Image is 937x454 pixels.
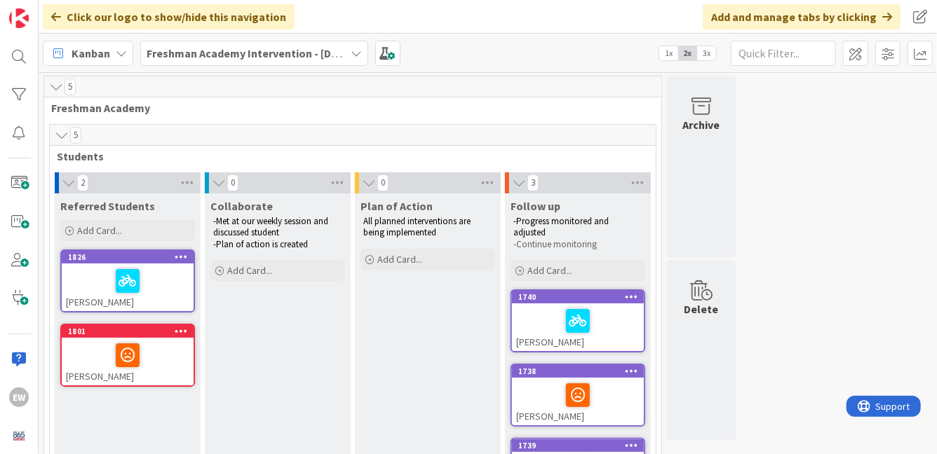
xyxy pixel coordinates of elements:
[518,366,644,376] div: 1738
[68,326,194,336] div: 1801
[518,441,644,450] div: 1739
[213,238,308,250] span: -Plan of action is created
[731,41,836,66] input: Quick Filter...
[683,116,720,133] div: Archive
[77,174,88,191] span: 2
[213,215,330,238] span: -Met at our weekly session and discussed student
[60,324,195,387] a: 1801[PERSON_NAME]
[511,199,560,213] span: Follow up
[512,378,644,425] div: [PERSON_NAME]
[51,101,644,115] span: Freshman Academy
[147,46,391,60] b: Freshman Academy Intervention - [DATE]-[DATE]
[512,291,644,351] div: 1740[PERSON_NAME]
[57,149,638,163] span: Students
[227,264,272,277] span: Add Card...
[703,4,901,29] div: Add and manage tabs by clicking
[512,439,644,452] div: 1739
[68,252,194,262] div: 1826
[62,251,194,263] div: 1826
[210,199,273,213] span: Collaborate
[72,45,110,62] span: Kanban
[513,215,611,238] span: -Progress monitored and adjusted
[62,263,194,311] div: [PERSON_NAME]
[527,174,539,191] span: 3
[678,46,697,60] span: 2x
[512,291,644,303] div: 1740
[9,426,29,446] img: avatar
[77,224,122,237] span: Add Card...
[65,78,76,95] span: 5
[685,301,719,317] div: Delete
[43,4,295,29] div: Click our logo to show/hide this navigation
[659,46,678,60] span: 1x
[227,174,238,191] span: 0
[377,253,422,266] span: Add Card...
[377,174,389,191] span: 0
[512,365,644,425] div: 1738[PERSON_NAME]
[513,239,642,250] p: -Continue monitoring
[511,364,645,427] a: 1738[PERSON_NAME]
[527,264,572,277] span: Add Card...
[70,127,81,144] span: 5
[9,387,29,407] div: EW
[62,251,194,311] div: 1826[PERSON_NAME]
[60,249,195,312] a: 1826[PERSON_NAME]
[360,199,433,213] span: Plan of Action
[62,325,194,338] div: 1801
[29,2,64,19] span: Support
[512,365,644,378] div: 1738
[363,215,473,238] span: All planned interventions are being implemented
[60,199,155,213] span: Referred Students
[9,8,29,28] img: Visit kanbanzone.com
[512,303,644,351] div: [PERSON_NAME]
[62,325,194,385] div: 1801[PERSON_NAME]
[518,292,644,302] div: 1740
[511,289,645,352] a: 1740[PERSON_NAME]
[62,338,194,385] div: [PERSON_NAME]
[697,46,716,60] span: 3x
